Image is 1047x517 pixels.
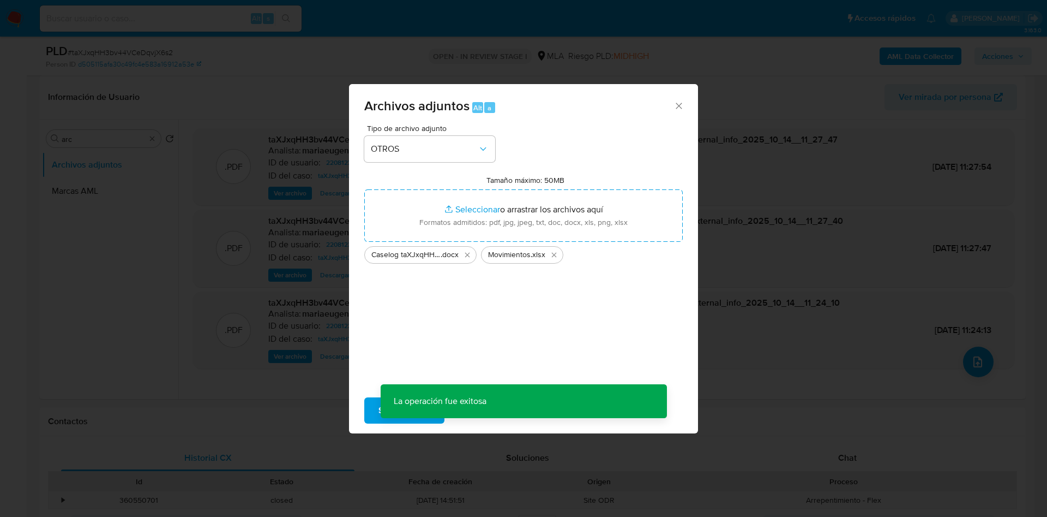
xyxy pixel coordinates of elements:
[488,249,531,260] span: Movimientos
[364,397,444,424] button: Subir archivo
[461,248,474,262] button: Eliminar Caselog taXJxqHH3bv44VCeDqvjX6s2_2025_09_18_07_03_34 (1).docx
[371,249,441,260] span: Caselog taXJxqHH3bv44VCeDqvjX6s2_2025_09_18_07_03_34 (1)
[463,399,498,423] span: Cancelar
[378,399,430,423] span: Subir archivo
[473,103,482,113] span: Alt
[547,248,561,262] button: Eliminar Movimientos.xlsx
[531,249,545,260] span: .xlsx
[364,242,683,264] ul: Archivos seleccionados
[381,384,500,418] p: La operación fue exitosa
[364,96,470,115] span: Archivos adjuntos
[488,103,491,113] span: a
[364,136,495,162] button: OTROS
[486,175,564,185] label: Tamaño máximo: 50MB
[673,100,683,110] button: Cerrar
[367,124,498,132] span: Tipo de archivo adjunto
[371,144,478,154] span: OTROS
[441,249,459,260] span: .docx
